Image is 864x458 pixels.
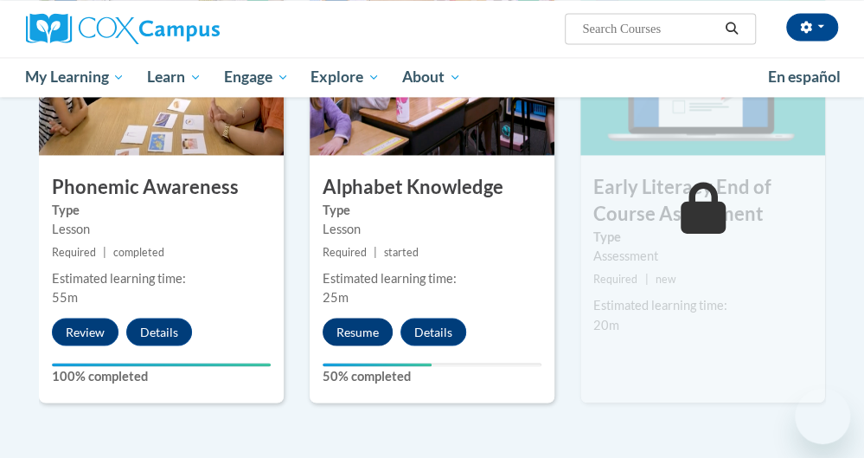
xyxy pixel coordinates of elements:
[52,201,271,220] label: Type
[768,68,841,86] span: En español
[580,174,825,228] h3: Early Literacy End of Course Assessment
[593,317,619,332] span: 20m
[795,389,850,444] iframe: Button to launch messaging window
[126,318,192,345] button: Details
[310,67,380,87] span: Explore
[299,57,391,97] a: Explore
[323,201,541,220] label: Type
[147,67,202,87] span: Learn
[400,318,466,345] button: Details
[323,220,541,239] div: Lesson
[15,57,137,97] a: My Learning
[13,57,852,97] div: Main menu
[323,363,432,366] div: Your progress
[593,228,812,247] label: Type
[52,290,78,305] span: 55m
[213,57,300,97] a: Engage
[25,67,125,87] span: My Learning
[323,290,349,305] span: 25m
[580,18,719,39] input: Search Courses
[593,296,812,315] div: Estimated learning time:
[52,363,271,366] div: Your progress
[26,13,279,44] a: Cox Campus
[136,57,213,97] a: Learn
[402,67,461,87] span: About
[786,13,838,41] button: Account Settings
[384,246,419,259] span: started
[52,366,271,385] label: 100% completed
[323,366,541,385] label: 50% completed
[103,246,106,259] span: |
[757,59,852,95] a: En español
[323,318,393,345] button: Resume
[593,247,812,266] div: Assessment
[52,246,96,259] span: Required
[52,318,118,345] button: Review
[374,246,377,259] span: |
[39,174,284,201] h3: Phonemic Awareness
[26,13,220,44] img: Cox Campus
[113,246,164,259] span: completed
[391,57,472,97] a: About
[644,273,648,286] span: |
[323,246,367,259] span: Required
[52,220,271,239] div: Lesson
[224,67,289,87] span: Engage
[52,269,271,288] div: Estimated learning time:
[310,174,554,201] h3: Alphabet Knowledge
[593,273,637,286] span: Required
[323,269,541,288] div: Estimated learning time:
[719,18,745,39] button: Search
[656,273,676,286] span: new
